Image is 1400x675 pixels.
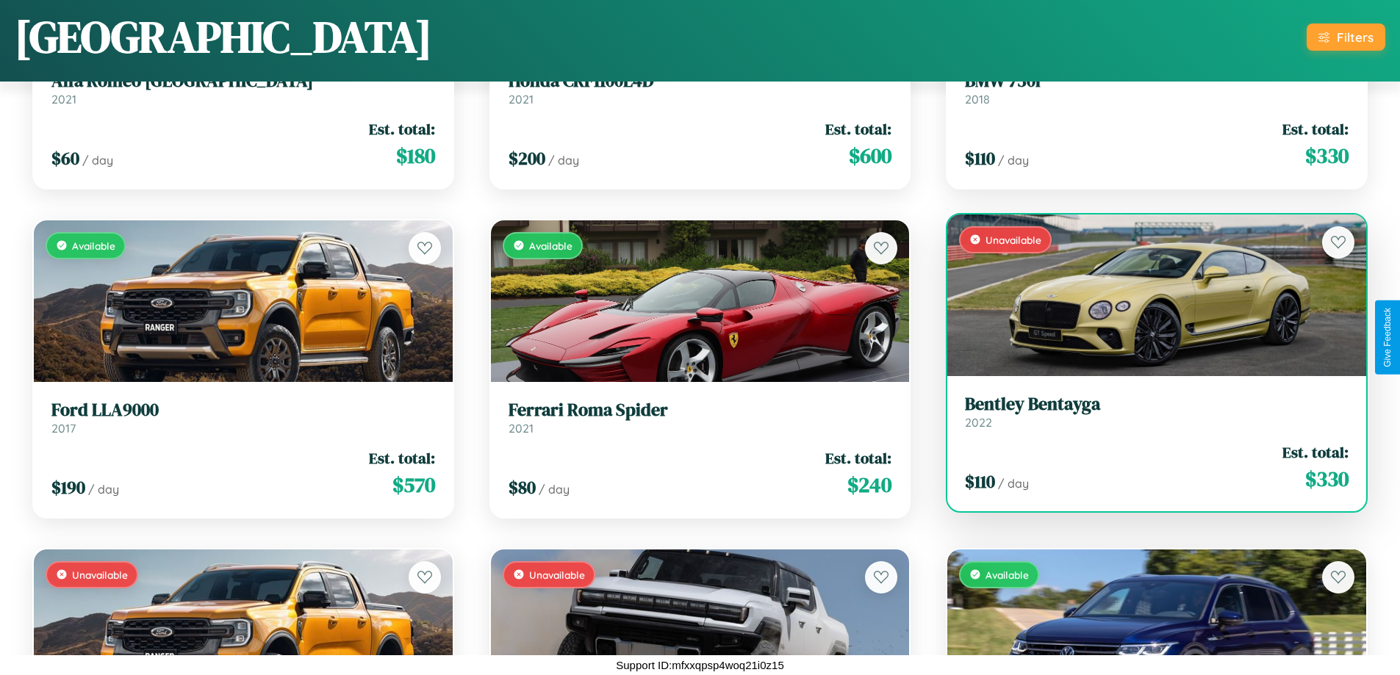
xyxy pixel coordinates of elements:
[509,475,536,499] span: $ 80
[51,421,76,436] span: 2017
[72,568,128,581] span: Unavailable
[88,482,119,497] span: / day
[369,447,435,469] span: Est. total:
[509,146,545,170] span: $ 200
[1337,29,1374,45] div: Filters
[998,476,1029,491] span: / day
[509,71,892,92] h3: Honda CRF1100L4D
[72,239,115,252] span: Available
[51,71,435,92] h3: Alfa Romeo [GEOGRAPHIC_DATA]
[965,71,1349,92] h3: BMW 730i
[529,239,572,252] span: Available
[51,92,76,107] span: 2021
[1305,141,1349,170] span: $ 330
[965,469,995,494] span: $ 110
[548,153,579,167] span: / day
[965,415,992,430] span: 2022
[998,153,1029,167] span: / day
[509,400,892,421] h3: Ferrari Roma Spider
[509,92,534,107] span: 2021
[965,92,990,107] span: 2018
[392,470,435,499] span: $ 570
[1307,24,1385,51] button: Filters
[509,400,892,436] a: Ferrari Roma Spider2021
[1282,441,1349,463] span: Est. total:
[509,71,892,107] a: Honda CRF1100L4D2021
[965,71,1349,107] a: BMW 730i2018
[986,234,1041,246] span: Unavailable
[51,400,435,436] a: Ford LLA90002017
[965,146,995,170] span: $ 110
[1382,308,1393,367] div: Give Feedback
[51,71,435,107] a: Alfa Romeo [GEOGRAPHIC_DATA]2021
[847,470,891,499] span: $ 240
[51,146,79,170] span: $ 60
[82,153,113,167] span: / day
[965,394,1349,415] h3: Bentley Bentayga
[396,141,435,170] span: $ 180
[849,141,891,170] span: $ 600
[825,118,891,140] span: Est. total:
[51,475,85,499] span: $ 190
[539,482,570,497] span: / day
[51,400,435,421] h3: Ford LLA9000
[1305,464,1349,494] span: $ 330
[369,118,435,140] span: Est. total:
[1282,118,1349,140] span: Est. total:
[986,568,1029,581] span: Available
[965,394,1349,430] a: Bentley Bentayga2022
[15,7,432,67] h1: [GEOGRAPHIC_DATA]
[529,568,585,581] span: Unavailable
[825,447,891,469] span: Est. total:
[616,655,783,675] p: Support ID: mfxxqpsp4woq21i0z15
[509,421,534,436] span: 2021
